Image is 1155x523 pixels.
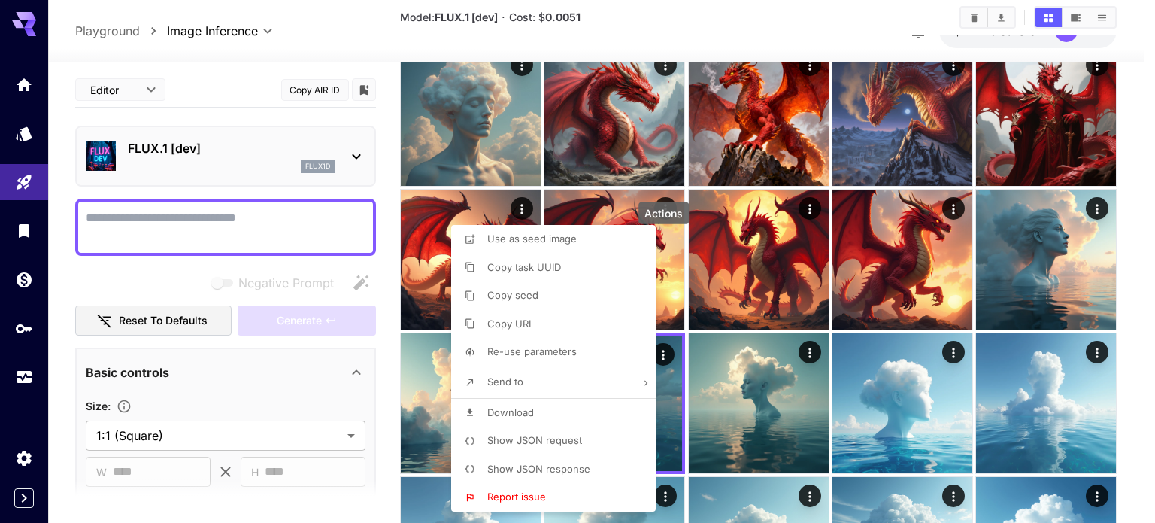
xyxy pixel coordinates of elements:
[487,376,523,388] span: Send to
[487,434,582,446] span: Show JSON request
[487,233,577,245] span: Use as seed image
[487,289,538,301] span: Copy seed
[487,463,590,475] span: Show JSON response
[487,491,546,503] span: Report issue
[487,406,534,418] span: Download
[487,318,534,330] span: Copy URL
[638,202,689,224] div: Actions
[487,345,577,357] span: Re-use parameters
[487,261,561,273] span: Copy task UUID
